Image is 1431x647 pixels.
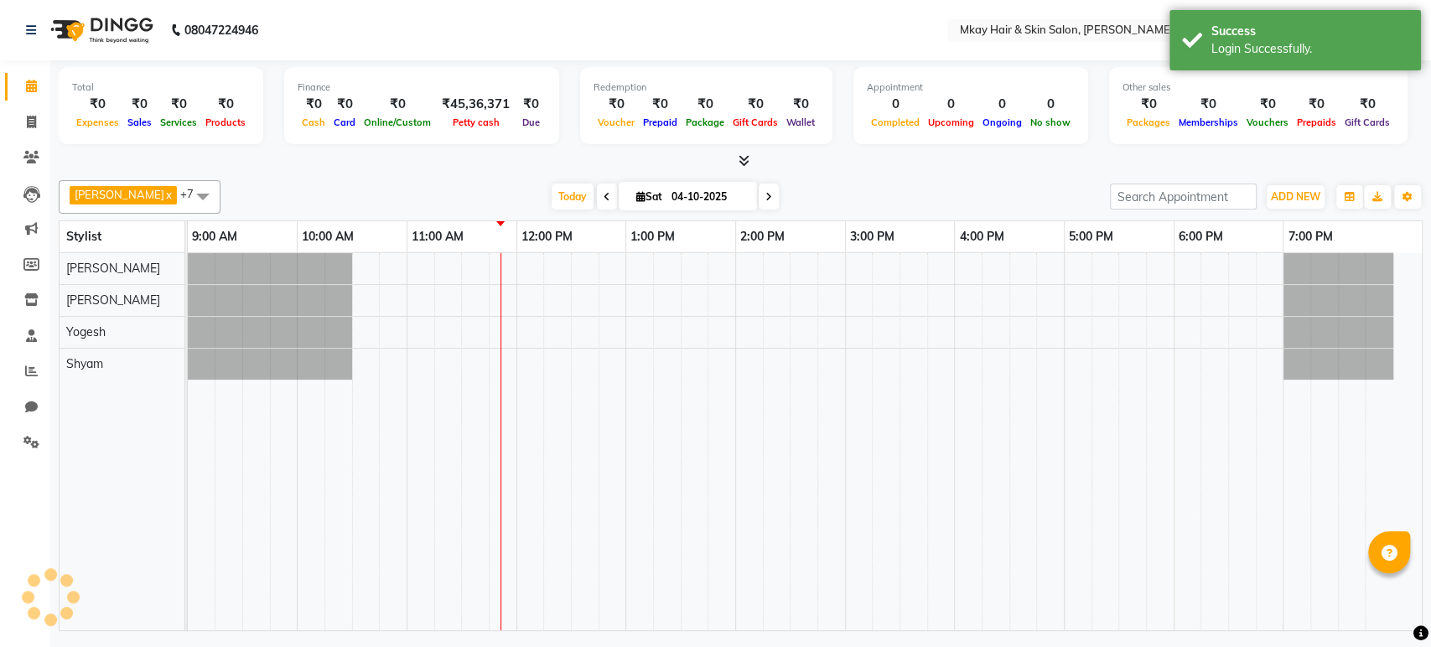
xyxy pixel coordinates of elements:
[517,225,577,249] a: 12:00 PM
[66,324,106,339] span: Yogesh
[978,95,1026,114] div: 0
[123,95,156,114] div: ₹0
[298,116,329,128] span: Cash
[978,116,1026,128] span: Ongoing
[1293,116,1340,128] span: Prepaids
[1283,225,1336,249] a: 7:00 PM
[298,225,358,249] a: 10:00 AM
[329,95,360,114] div: ₹0
[1174,95,1242,114] div: ₹0
[75,188,164,201] span: [PERSON_NAME]
[867,80,1075,95] div: Appointment
[1174,116,1242,128] span: Memberships
[682,116,728,128] span: Package
[1174,225,1227,249] a: 6:00 PM
[66,229,101,244] span: Stylist
[66,356,103,371] span: Shyam
[728,95,782,114] div: ₹0
[639,95,682,114] div: ₹0
[329,116,360,128] span: Card
[1026,95,1075,114] div: 0
[1211,40,1408,58] div: Login Successfully.
[632,190,666,203] span: Sat
[66,292,160,308] span: [PERSON_NAME]
[201,116,250,128] span: Products
[728,116,782,128] span: Gift Cards
[1340,95,1394,114] div: ₹0
[1267,185,1325,209] button: ADD NEW
[298,95,329,114] div: ₹0
[867,95,924,114] div: 0
[72,80,250,95] div: Total
[782,116,819,128] span: Wallet
[1123,116,1174,128] span: Packages
[201,95,250,114] div: ₹0
[1242,95,1293,114] div: ₹0
[639,116,682,128] span: Prepaid
[164,188,172,201] a: x
[594,116,639,128] span: Voucher
[184,7,258,54] b: 08047224946
[448,116,504,128] span: Petty cash
[72,116,123,128] span: Expenses
[516,95,546,114] div: ₹0
[1065,225,1117,249] a: 5:00 PM
[782,95,819,114] div: ₹0
[298,80,546,95] div: Finance
[156,116,201,128] span: Services
[1123,80,1394,95] div: Other sales
[435,95,516,114] div: ₹45,36,371
[736,225,789,249] a: 2:00 PM
[360,116,435,128] span: Online/Custom
[552,184,594,210] span: Today
[518,116,544,128] span: Due
[1242,116,1293,128] span: Vouchers
[1293,95,1340,114] div: ₹0
[180,187,206,200] span: +7
[43,7,158,54] img: logo
[66,261,160,276] span: [PERSON_NAME]
[360,95,435,114] div: ₹0
[1211,23,1408,40] div: Success
[407,225,468,249] a: 11:00 AM
[682,95,728,114] div: ₹0
[867,116,924,128] span: Completed
[846,225,899,249] a: 3:00 PM
[72,95,123,114] div: ₹0
[1123,95,1174,114] div: ₹0
[924,116,978,128] span: Upcoming
[666,184,750,210] input: 2025-10-04
[626,225,679,249] a: 1:00 PM
[123,116,156,128] span: Sales
[1340,116,1394,128] span: Gift Cards
[1271,190,1320,203] span: ADD NEW
[594,95,639,114] div: ₹0
[156,95,201,114] div: ₹0
[188,225,241,249] a: 9:00 AM
[924,95,978,114] div: 0
[1110,184,1257,210] input: Search Appointment
[1026,116,1075,128] span: No show
[955,225,1008,249] a: 4:00 PM
[594,80,819,95] div: Redemption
